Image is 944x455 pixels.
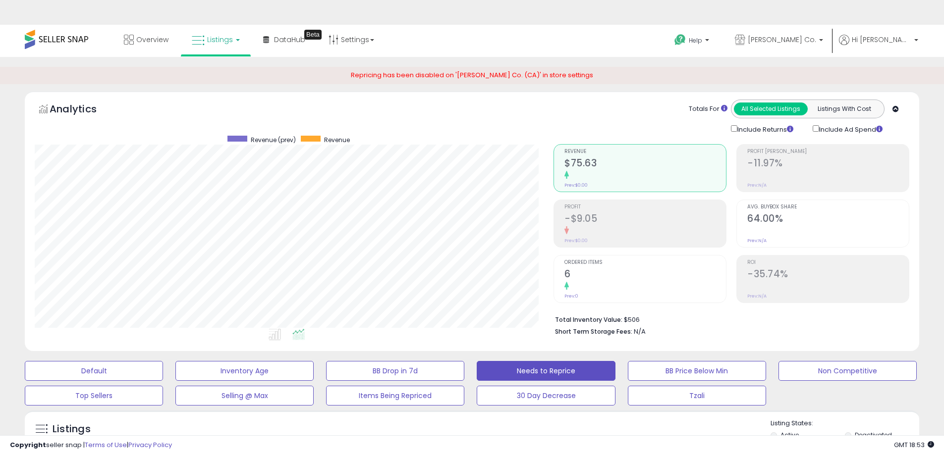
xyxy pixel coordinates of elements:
[747,182,767,188] small: Prev: N/A
[564,149,726,154] span: Revenue
[128,440,172,450] a: Privacy Policy
[771,419,919,428] p: Listing States:
[748,35,816,45] span: [PERSON_NAME] Co.
[628,361,766,381] button: BB Price Below Min
[251,136,296,144] span: Revenue (prev)
[689,36,702,45] span: Help
[184,25,247,54] a: Listings
[734,102,808,115] button: All Selected Listings
[477,386,615,405] button: 30 Day Decrease
[564,260,726,265] span: Ordered Items
[326,361,464,381] button: BB Drop in 7d
[747,157,909,171] h2: -11.97%
[326,386,464,405] button: Items Being Repriced
[807,102,881,115] button: Listings With Cost
[564,268,726,282] h2: 6
[324,136,350,144] span: Revenue
[747,149,909,154] span: Profit [PERSON_NAME]
[894,440,934,450] span: 2025-09-15 18:53 GMT
[321,25,382,54] a: Settings
[25,386,163,405] button: Top Sellers
[10,441,172,450] div: seller snap | |
[628,386,766,405] button: Tzali
[666,26,719,57] a: Help
[780,431,799,439] label: Active
[10,440,46,450] strong: Copyright
[747,213,909,226] h2: 64.00%
[116,25,176,54] a: Overview
[564,293,578,299] small: Prev: 0
[564,213,726,226] h2: -$9.05
[852,35,911,45] span: Hi [PERSON_NAME]
[747,204,909,210] span: Avg. Buybox Share
[274,35,305,45] span: DataHub
[555,313,902,325] li: $506
[85,440,127,450] a: Terms of Use
[136,35,168,45] span: Overview
[175,361,314,381] button: Inventory Age
[477,361,615,381] button: Needs to Reprice
[805,123,898,135] div: Include Ad Spend
[564,157,726,171] h2: $75.63
[747,268,909,282] h2: -35.74%
[747,293,767,299] small: Prev: N/A
[175,386,314,405] button: Selling @ Max
[555,327,632,336] b: Short Term Storage Fees:
[564,238,588,244] small: Prev: $0.00
[634,327,646,336] span: N/A
[564,204,726,210] span: Profit
[555,315,622,324] b: Total Inventory Value:
[351,70,593,80] span: Repricing has been disabled on '[PERSON_NAME] Co. (CA)' in store settings
[855,431,892,439] label: Deactivated
[689,104,727,114] div: Totals For
[53,422,91,436] h5: Listings
[723,123,805,135] div: Include Returns
[207,35,233,45] span: Listings
[256,25,313,54] a: DataHub
[674,34,686,46] i: Get Help
[304,30,322,40] div: Tooltip anchor
[747,260,909,265] span: ROI
[727,25,831,57] a: [PERSON_NAME] Co.
[25,361,163,381] button: Default
[839,35,918,57] a: Hi [PERSON_NAME]
[747,238,767,244] small: Prev: N/A
[50,102,116,118] h5: Analytics
[778,361,917,381] button: Non Competitive
[564,182,588,188] small: Prev: $0.00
